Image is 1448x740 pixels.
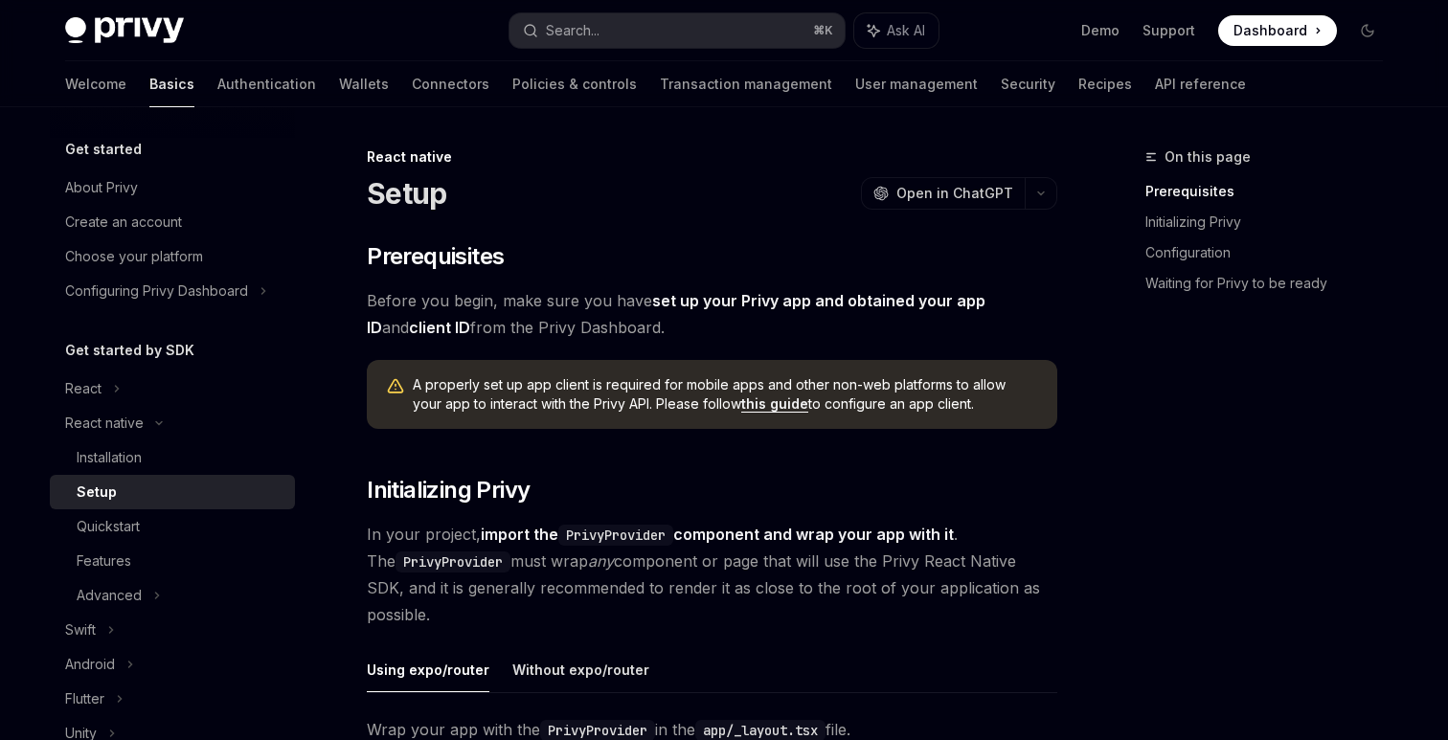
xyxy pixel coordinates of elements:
code: PrivyProvider [396,551,510,572]
a: set up your Privy app and obtained your app ID [367,291,985,338]
span: On this page [1165,146,1251,168]
div: React native [65,412,144,435]
div: Quickstart [77,515,140,538]
div: Features [77,549,131,572]
a: Choose your platform [50,239,295,274]
div: Create an account [65,211,182,234]
a: Features [50,544,295,578]
span: Prerequisites [367,241,504,272]
em: any [588,551,614,571]
a: Create an account [50,205,295,239]
strong: import the component and wrap your app with it [481,525,954,544]
a: Connectors [412,61,489,107]
div: Flutter [65,687,104,710]
div: Swift [65,618,96,641]
a: Recipes [1078,61,1132,107]
a: Waiting for Privy to be ready [1145,268,1398,299]
span: Initializing Privy [367,475,530,505]
a: Security [1001,61,1055,107]
button: Search...⌘K [509,13,845,48]
div: About Privy [65,176,138,199]
a: Quickstart [50,509,295,544]
svg: Warning [386,377,405,396]
button: Using expo/router [367,647,489,692]
div: React native [367,147,1057,167]
a: Setup [50,475,295,509]
span: In your project, . The must wrap component or page that will use the Privy React Native SDK, and ... [367,521,1057,628]
div: Choose your platform [65,245,203,268]
a: Initializing Privy [1145,207,1398,237]
span: Ask AI [887,21,925,40]
a: Authentication [217,61,316,107]
div: Android [65,653,115,676]
a: Prerequisites [1145,176,1398,207]
a: Wallets [339,61,389,107]
button: Toggle dark mode [1352,15,1383,46]
span: ⌘ K [813,23,833,38]
button: Open in ChatGPT [861,177,1025,210]
span: Dashboard [1233,21,1307,40]
span: A properly set up app client is required for mobile apps and other non-web platforms to allow you... [413,375,1038,414]
code: PrivyProvider [558,525,673,546]
a: Dashboard [1218,15,1337,46]
span: Before you begin, make sure you have and from the Privy Dashboard. [367,287,1057,341]
a: Demo [1081,21,1120,40]
button: Ask AI [854,13,939,48]
h5: Get started [65,138,142,161]
div: Configuring Privy Dashboard [65,280,248,303]
div: Installation [77,446,142,469]
a: Policies & controls [512,61,637,107]
div: Advanced [77,584,142,607]
a: Basics [149,61,194,107]
div: Search... [546,19,600,42]
a: client ID [409,318,470,338]
a: Transaction management [660,61,832,107]
span: Open in ChatGPT [896,184,1013,203]
h1: Setup [367,176,446,211]
button: Without expo/router [512,647,649,692]
div: React [65,377,102,400]
a: this guide [741,395,808,413]
h5: Get started by SDK [65,339,194,362]
a: Support [1143,21,1195,40]
img: dark logo [65,17,184,44]
a: User management [855,61,978,107]
div: Setup [77,481,117,504]
a: Welcome [65,61,126,107]
a: API reference [1155,61,1246,107]
a: Installation [50,440,295,475]
a: Configuration [1145,237,1398,268]
a: About Privy [50,170,295,205]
